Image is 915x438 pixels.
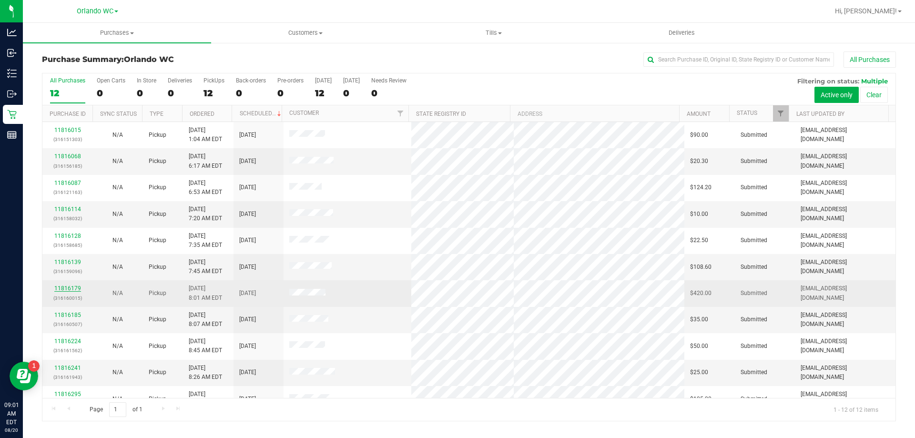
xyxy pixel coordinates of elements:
[239,395,256,404] span: [DATE]
[149,289,166,298] span: Pickup
[801,364,890,382] span: [EMAIL_ADDRESS][DOMAIN_NAME]
[801,258,890,276] span: [EMAIL_ADDRESS][DOMAIN_NAME]
[741,263,767,272] span: Submitted
[112,395,123,404] button: N/A
[150,111,163,117] a: Type
[77,7,113,15] span: Orlando WC
[97,77,125,84] div: Open Carts
[189,364,222,382] span: [DATE] 8:26 AM EDT
[690,315,708,324] span: $35.00
[189,337,222,355] span: [DATE] 8:45 AM EDT
[54,285,81,292] a: 11816179
[48,320,87,329] p: (316160507)
[690,263,712,272] span: $108.60
[23,23,211,43] a: Purchases
[23,29,211,37] span: Purchases
[239,289,256,298] span: [DATE]
[797,77,859,85] span: Filtering on status:
[239,342,256,351] span: [DATE]
[236,77,266,84] div: Back-orders
[54,312,81,318] a: 11816185
[343,88,360,99] div: 0
[741,342,767,351] span: Submitted
[211,23,399,43] a: Customers
[690,289,712,298] span: $420.00
[236,88,266,99] div: 0
[28,360,40,372] iframe: Resource center unread badge
[801,205,890,223] span: [EMAIL_ADDRESS][DOMAIN_NAME]
[277,88,304,99] div: 0
[371,77,407,84] div: Needs Review
[149,236,166,245] span: Pickup
[50,88,85,99] div: 12
[112,211,123,217] span: Not Applicable
[400,29,587,37] span: Tills
[416,111,466,117] a: State Registry ID
[149,342,166,351] span: Pickup
[112,396,123,402] span: Not Applicable
[801,152,890,170] span: [EMAIL_ADDRESS][DOMAIN_NAME]
[10,362,38,390] iframe: Resource center
[773,105,789,122] a: Filter
[690,210,708,219] span: $10.00
[801,179,890,197] span: [EMAIL_ADDRESS][DOMAIN_NAME]
[801,232,890,250] span: [EMAIL_ADDRESS][DOMAIN_NAME]
[239,183,256,192] span: [DATE]
[137,88,156,99] div: 0
[510,105,679,122] th: Address
[112,184,123,191] span: Not Applicable
[112,342,123,351] button: N/A
[690,157,708,166] span: $20.30
[112,289,123,298] button: N/A
[741,210,767,219] span: Submitted
[42,55,326,64] h3: Purchase Summary:
[54,259,81,265] a: 11816139
[741,289,767,298] span: Submitted
[690,395,712,404] span: $105.00
[81,402,150,417] span: Page of 1
[112,263,123,272] button: N/A
[50,77,85,84] div: All Purchases
[112,290,123,296] span: Not Applicable
[277,77,304,84] div: Pre-orders
[109,402,126,417] input: 1
[399,23,588,43] a: Tills
[54,206,81,213] a: 11816114
[393,105,408,122] a: Filter
[112,157,123,166] button: N/A
[54,338,81,345] a: 11816224
[643,52,834,67] input: Search Purchase ID, Original ID, State Registry ID or Customer Name...
[112,158,123,164] span: Not Applicable
[203,88,224,99] div: 12
[48,214,87,223] p: (316158032)
[54,153,81,160] a: 11816068
[690,236,708,245] span: $22.50
[137,77,156,84] div: In Store
[741,157,767,166] span: Submitted
[149,131,166,140] span: Pickup
[189,205,222,223] span: [DATE] 7:20 AM EDT
[189,179,222,197] span: [DATE] 6:53 AM EDT
[112,237,123,244] span: Not Applicable
[112,132,123,138] span: Not Applicable
[149,263,166,272] span: Pickup
[149,183,166,192] span: Pickup
[54,233,81,239] a: 11816128
[54,127,81,133] a: 11816015
[54,365,81,371] a: 11816241
[690,183,712,192] span: $124.20
[112,183,123,192] button: N/A
[100,111,137,117] a: Sync Status
[741,315,767,324] span: Submitted
[149,157,166,166] span: Pickup
[48,135,87,144] p: (316151303)
[826,402,886,417] span: 1 - 12 of 12 items
[240,110,283,117] a: Scheduled
[239,263,256,272] span: [DATE]
[7,28,17,37] inline-svg: Analytics
[189,232,222,250] span: [DATE] 7:35 AM EDT
[149,368,166,377] span: Pickup
[861,77,888,85] span: Multiple
[239,131,256,140] span: [DATE]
